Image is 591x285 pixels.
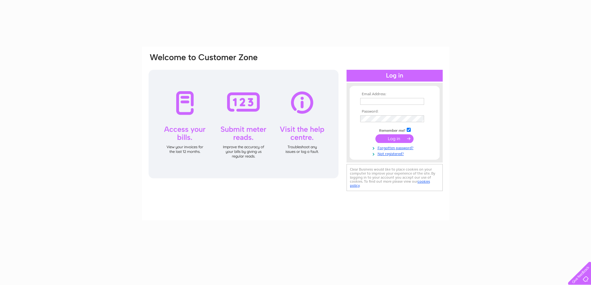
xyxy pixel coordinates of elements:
[359,127,431,133] td: Remember me?
[360,150,431,156] a: Not registered?
[359,92,431,96] th: Email Address:
[360,145,431,150] a: Forgotten password?
[359,109,431,114] th: Password:
[375,134,414,143] input: Submit
[350,179,430,188] a: cookies policy
[347,164,443,191] div: Clear Business would like to place cookies on your computer to improve your experience of the sit...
